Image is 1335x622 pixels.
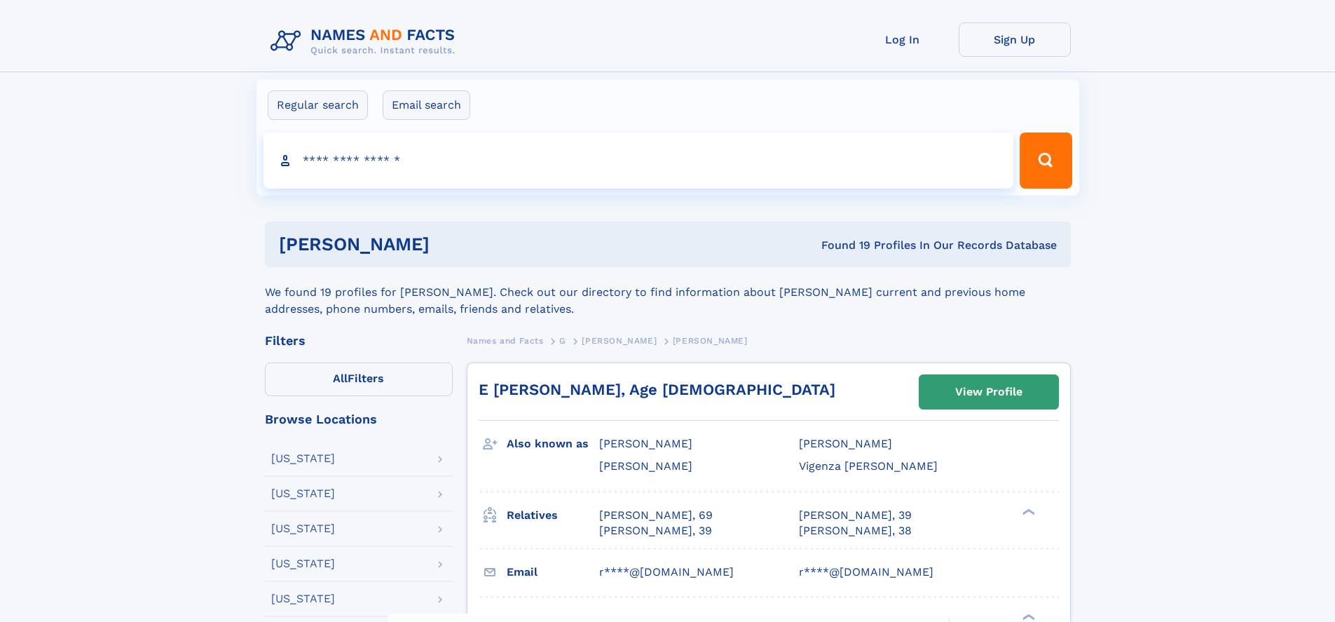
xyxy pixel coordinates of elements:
span: G [559,336,566,346]
input: search input [263,133,1014,189]
a: G [559,332,566,349]
div: [US_STATE] [271,453,335,464]
a: Names and Facts [467,332,544,349]
a: [PERSON_NAME], 39 [799,508,912,523]
h3: Relatives [507,503,599,527]
div: ❯ [1019,612,1036,621]
img: Logo Names and Facts [265,22,467,60]
label: Filters [265,363,453,396]
div: View Profile [955,376,1022,408]
span: [PERSON_NAME] [599,437,692,450]
div: Found 19 Profiles In Our Records Database [625,238,1057,253]
div: [US_STATE] [271,523,335,534]
h3: Email [507,560,599,584]
div: [US_STATE] [271,488,335,499]
span: Vigenza [PERSON_NAME] [799,459,938,473]
span: [PERSON_NAME] [599,459,692,473]
a: [PERSON_NAME], 69 [599,508,713,523]
a: [PERSON_NAME], 39 [599,523,712,539]
label: Regular search [268,90,368,120]
a: Log In [847,22,959,57]
div: [US_STATE] [271,593,335,604]
a: Sign Up [959,22,1071,57]
a: View Profile [919,375,1058,409]
span: All [333,372,348,385]
div: ❯ [1019,507,1036,516]
h1: [PERSON_NAME] [279,236,626,253]
div: We found 19 profiles for [PERSON_NAME]. Check out our directory to find information about [PERSON... [265,267,1071,318]
h3: Also known as [507,432,599,456]
div: Filters [265,334,453,347]
div: Browse Locations [265,413,453,426]
div: [US_STATE] [271,558,335,569]
span: [PERSON_NAME] [799,437,892,450]
span: [PERSON_NAME] [582,336,657,346]
button: Search Button [1020,133,1072,189]
a: E [PERSON_NAME], Age [DEMOGRAPHIC_DATA] [479,381,835,398]
a: [PERSON_NAME] [582,332,657,349]
label: Email search [383,90,470,120]
a: [PERSON_NAME], 38 [799,523,912,539]
span: [PERSON_NAME] [673,336,748,346]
